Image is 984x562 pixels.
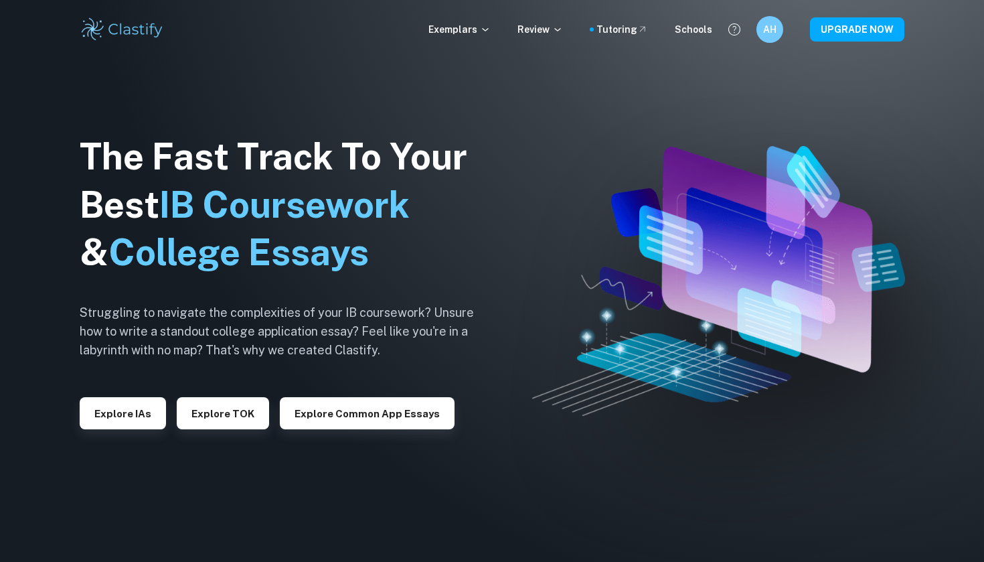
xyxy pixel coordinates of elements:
span: IB Coursework [159,184,410,226]
h6: Struggling to navigate the complexities of your IB coursework? Unsure how to write a standout col... [80,303,495,360]
a: Explore IAs [80,407,166,419]
a: Tutoring [596,22,648,37]
button: Explore Common App essays [280,397,455,429]
h1: The Fast Track To Your Best & [80,133,495,277]
h6: AH [762,22,778,37]
img: Clastify hero [532,146,905,416]
button: AH [756,16,783,43]
a: Schools [675,22,712,37]
img: Clastify logo [80,16,165,43]
p: Review [517,22,563,37]
p: Exemplars [428,22,491,37]
button: Help and Feedback [723,18,746,41]
button: UPGRADE NOW [810,17,904,42]
button: Explore TOK [177,397,269,429]
button: Explore IAs [80,397,166,429]
a: Explore Common App essays [280,407,455,419]
span: College Essays [108,231,369,273]
a: Explore TOK [177,407,269,419]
